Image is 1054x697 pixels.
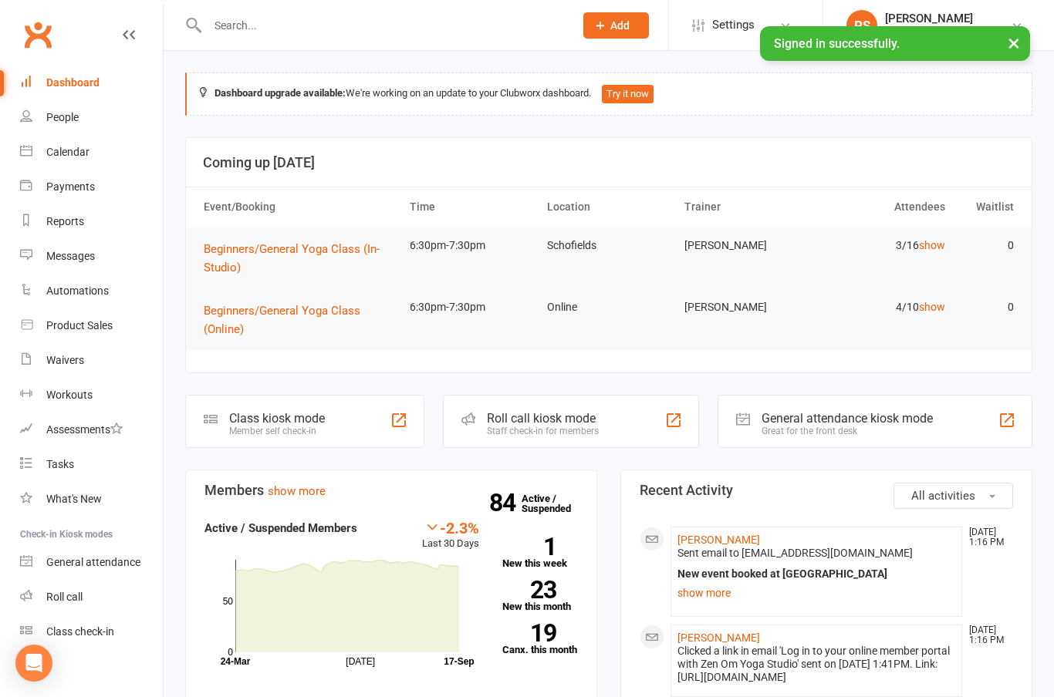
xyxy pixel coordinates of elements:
div: Waivers [46,354,84,366]
a: Calendar [20,135,163,170]
button: All activities [894,483,1013,509]
a: Payments [20,170,163,204]
th: Waitlist [952,187,1021,227]
div: Payments [46,180,95,193]
td: 0 [952,227,1021,264]
strong: 23 [502,578,556,601]
a: 1New this week [502,537,579,568]
span: Beginners/General Yoga Class (Online) [204,304,360,336]
td: 3/16 [815,227,952,264]
time: [DATE] 1:16 PM [961,527,1012,547]
span: All activities [911,489,975,503]
div: Assessments [46,423,123,436]
button: Beginners/General Yoga Class (In-Studio) [204,240,396,277]
td: 4/10 [815,289,952,325]
td: [PERSON_NAME] [677,289,815,325]
div: Last 30 Days [422,519,479,552]
h3: Recent Activity [640,483,1013,498]
a: show more [268,484,326,498]
div: New event booked at [GEOGRAPHIC_DATA] [677,567,955,581]
div: Class check-in [46,625,114,638]
a: General attendance kiosk mode [20,545,163,580]
div: Automations [46,285,109,297]
div: Product Sales [46,319,113,332]
a: 23New this month [502,581,579,611]
a: Dashboard [20,66,163,100]
a: Class kiosk mode [20,615,163,649]
th: Time [403,187,540,227]
a: Assessments [20,412,163,447]
strong: 19 [502,621,556,645]
td: 6:30pm-7:30pm [403,289,540,325]
a: show [919,301,945,313]
div: Messages [46,250,95,262]
span: Signed in successfully. [774,36,900,51]
div: Zen Om Yoga Studio [885,25,982,39]
td: Schofields [540,227,677,264]
a: Automations [20,274,163,308]
a: Clubworx [19,15,57,54]
button: Beginners/General Yoga Class (Online) [204,301,396,338]
div: Great for the front desk [762,426,933,436]
td: 6:30pm-7:30pm [403,227,540,264]
button: Add [583,12,649,39]
a: 84Active / Suspended [522,482,589,525]
div: General attendance kiosk mode [762,411,933,426]
time: [DATE] 1:16 PM [961,625,1012,645]
a: What's New [20,482,163,517]
button: × [1000,26,1028,59]
a: [PERSON_NAME] [677,631,760,644]
div: General attendance [46,556,140,568]
div: Roll call [46,591,83,603]
div: PS [846,10,877,41]
strong: Dashboard upgrade available: [215,87,346,99]
div: Dashboard [46,76,100,89]
div: What's New [46,493,102,505]
strong: Active / Suspended Members [204,521,357,535]
div: People [46,111,79,123]
a: 19Canx. this month [502,624,579,655]
a: Messages [20,239,163,274]
div: Clicked a link in email 'Log in to your online member portal with Zen Om Yoga Studio' sent on [DA... [677,645,955,684]
span: Sent email to [EMAIL_ADDRESS][DOMAIN_NAME] [677,547,913,559]
td: Online [540,289,677,325]
div: Staff check-in for members [487,426,599,436]
td: [PERSON_NAME] [677,227,815,264]
a: Tasks [20,447,163,482]
div: We're working on an update to your Clubworx dashboard. [185,72,1032,116]
th: Event/Booking [197,187,403,227]
a: Roll call [20,580,163,615]
div: -2.3% [422,519,479,536]
a: Product Sales [20,308,163,343]
div: Open Intercom Messenger [15,645,52,682]
input: Search... [203,15,563,36]
span: Beginners/General Yoga Class (In-Studio) [204,242,380,274]
a: [PERSON_NAME] [677,534,760,546]
strong: 84 [489,491,522,514]
td: 0 [952,289,1021,325]
h3: Coming up [DATE] [203,155,1015,170]
div: Calendar [46,146,90,158]
h3: Members [204,483,578,498]
span: Add [610,19,630,32]
a: People [20,100,163,135]
div: [PERSON_NAME] [885,12,982,25]
th: Trainer [677,187,815,227]
div: Workouts [46,389,93,401]
a: Reports [20,204,163,239]
button: Try it now [602,85,654,103]
div: Tasks [46,458,74,470]
span: Settings [712,8,755,42]
strong: 1 [502,535,556,558]
th: Attendees [815,187,952,227]
a: Waivers [20,343,163,378]
a: show more [677,582,955,604]
a: Workouts [20,378,163,412]
th: Location [540,187,677,227]
div: Reports [46,215,84,227]
a: show [919,239,945,251]
div: Class kiosk mode [229,411,325,426]
div: Member self check-in [229,426,325,436]
div: Roll call kiosk mode [487,411,599,426]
